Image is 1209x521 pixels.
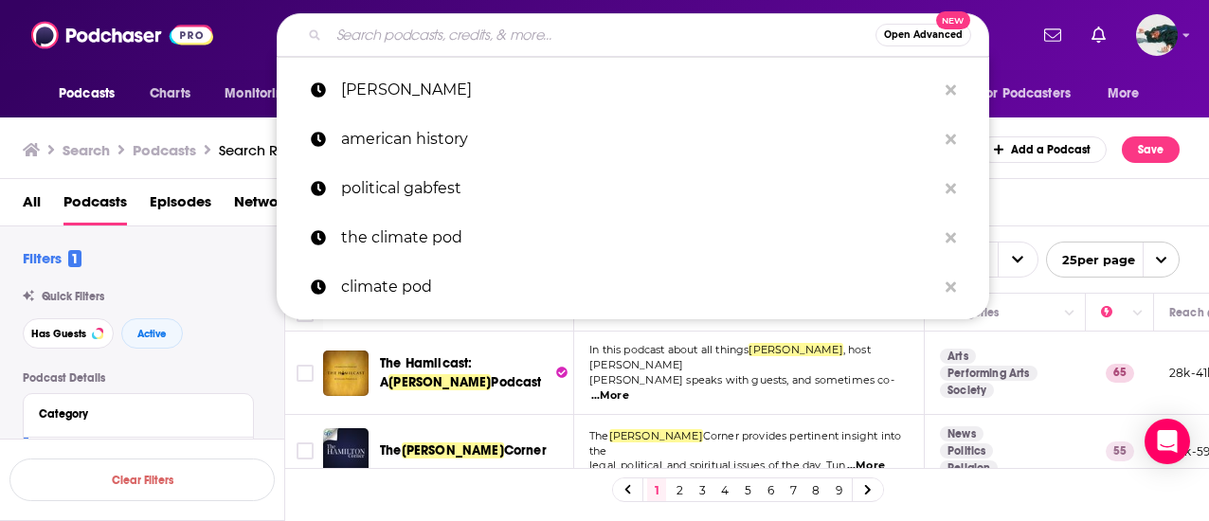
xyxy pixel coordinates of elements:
span: 1 [68,250,81,267]
span: Open Advanced [884,30,963,40]
p: 65 [1106,364,1134,383]
span: More [1108,81,1140,107]
h3: Search [63,141,110,159]
div: Search Results: [219,141,429,159]
a: Show notifications dropdown [1037,19,1069,51]
span: For Podcasters [980,81,1071,107]
span: [PERSON_NAME] [749,343,842,356]
span: [PERSON_NAME] [609,429,703,442]
span: Logged in as fsg.publicity [1136,14,1178,56]
span: Has Guests [31,329,86,339]
a: 2 [670,478,689,501]
span: In this podcast about all things [589,343,749,356]
p: climate pod [341,262,936,312]
button: Column Actions [1058,302,1081,325]
h3: Podcasts [133,141,196,159]
p: Podcast Details [23,371,254,385]
a: 5 [738,478,757,501]
a: Performing Arts [940,366,1038,381]
span: [PERSON_NAME] speaks with guests, and sometimes co- [589,373,894,386]
div: Category [39,407,226,421]
a: Search Results:[PERSON_NAME] [219,141,429,159]
span: Charts [150,81,190,107]
span: [PERSON_NAME] [388,374,491,390]
span: ...More [591,388,629,404]
a: Show notifications dropdown [1084,19,1113,51]
a: Add a Podcast [978,136,1108,163]
img: User Profile [1136,14,1178,56]
span: Quick Filters [42,290,104,303]
a: Arts [940,349,976,364]
a: Podcasts [63,187,127,225]
a: All [23,187,41,225]
a: The Hamilcast: A[PERSON_NAME]Podcast [380,354,568,392]
a: The[PERSON_NAME]Corner [380,441,547,460]
button: Save [1122,136,1180,163]
span: , host [PERSON_NAME] [589,343,871,371]
button: Clear Filters [9,458,275,501]
p: hamilton [341,65,936,115]
a: Politics [940,443,993,458]
span: The [380,442,402,458]
button: Active [121,318,183,349]
p: 55 [1106,441,1134,460]
a: Charts [137,76,202,112]
span: New [936,11,970,29]
a: climate pod [277,262,989,312]
div: Search podcasts, credits, & more... [277,13,989,57]
span: legal, political, and spiritual issues of the day. Tun [589,458,845,472]
span: ...More [847,458,885,474]
span: The [589,429,609,442]
span: Podcasts [59,81,115,107]
a: News [940,426,983,441]
button: Show profile menu [1136,14,1178,56]
a: american history [277,115,989,164]
button: Column Actions [1127,302,1149,325]
span: 25 per page [1047,245,1135,275]
a: 7 [784,478,803,501]
span: Corner [504,442,547,458]
img: Podchaser - Follow, Share and Rate Podcasts [31,17,213,53]
img: The Hamilton Corner [323,428,369,474]
button: Category [39,402,238,425]
a: Episodes [150,187,211,225]
span: Active [137,329,167,339]
a: Networks [234,187,298,225]
button: open menu [1046,242,1180,278]
a: Religion [940,460,998,476]
a: 9 [829,478,848,501]
img: The Hamilcast: A Hamilton Podcast [323,350,369,396]
button: Open AdvancedNew [875,24,971,46]
span: The Hamilcast: A [380,355,472,390]
input: Search podcasts, credits, & more... [329,20,875,50]
span: Monitoring [225,81,292,107]
a: 1 [647,478,666,501]
a: 6 [761,478,780,501]
button: Has Guests [23,318,114,349]
h2: Filters [23,249,81,267]
p: american history [341,115,936,164]
span: Toggle select row [297,442,314,459]
p: the climate pod [341,213,936,262]
span: Toggle select row [297,365,314,382]
a: the climate pod [277,213,989,262]
span: [PERSON_NAME] [402,442,504,458]
button: open menu [211,76,316,112]
p: political gabfest [341,164,936,213]
button: open menu [1094,76,1164,112]
a: [PERSON_NAME] [277,65,989,115]
a: 4 [715,478,734,501]
div: Power Score [1101,301,1128,324]
a: political gabfest [277,164,989,213]
span: Podcast [491,374,541,390]
a: 3 [693,478,712,501]
span: Corner provides pertinent insight into the [589,429,901,458]
div: Open Intercom Messenger [1145,419,1190,464]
